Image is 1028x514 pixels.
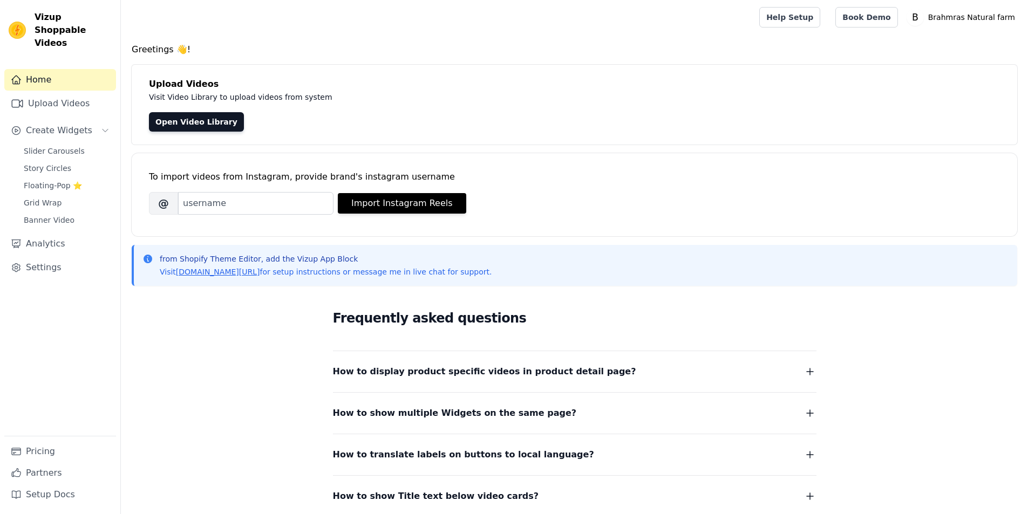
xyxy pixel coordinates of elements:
[24,180,82,191] span: Floating-Pop ⭐
[9,22,26,39] img: Vizup
[4,441,116,462] a: Pricing
[333,447,816,462] button: How to translate labels on buttons to local language?
[333,364,816,379] button: How to display product specific videos in product detail page?
[149,112,244,132] a: Open Video Library
[4,484,116,505] a: Setup Docs
[333,447,594,462] span: How to translate labels on buttons to local language?
[24,146,85,156] span: Slider Carousels
[132,43,1017,56] h4: Greetings 👋!
[333,307,816,329] h2: Frequently asked questions
[4,69,116,91] a: Home
[160,253,492,264] p: from Shopify Theme Editor, add the Vizup App Block
[338,193,466,214] button: Import Instagram Reels
[17,195,116,210] a: Grid Wrap
[17,161,116,176] a: Story Circles
[924,8,1019,27] p: Brahmras Natural farm
[17,143,116,159] a: Slider Carousels
[149,91,632,104] p: Visit Video Library to upload videos from system
[149,170,1000,183] div: To import videos from Instagram, provide brand's instagram username
[24,163,71,174] span: Story Circles
[24,215,74,225] span: Banner Video
[26,124,92,137] span: Create Widgets
[759,7,820,28] a: Help Setup
[4,93,116,114] a: Upload Videos
[4,257,116,278] a: Settings
[17,213,116,228] a: Banner Video
[24,197,62,208] span: Grid Wrap
[178,192,333,215] input: username
[4,462,116,484] a: Partners
[149,78,1000,91] h4: Upload Videos
[835,7,897,28] a: Book Demo
[333,489,539,504] span: How to show Title text below video cards?
[17,178,116,193] a: Floating-Pop ⭐
[160,266,492,277] p: Visit for setup instructions or message me in live chat for support.
[912,12,918,23] text: B
[149,192,178,215] span: @
[35,11,112,50] span: Vizup Shoppable Videos
[333,406,816,421] button: How to show multiple Widgets on the same page?
[176,268,260,276] a: [DOMAIN_NAME][URL]
[907,8,1019,27] button: B Brahmras Natural farm
[333,489,816,504] button: How to show Title text below video cards?
[333,406,577,421] span: How to show multiple Widgets on the same page?
[4,120,116,141] button: Create Widgets
[4,233,116,255] a: Analytics
[333,364,636,379] span: How to display product specific videos in product detail page?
